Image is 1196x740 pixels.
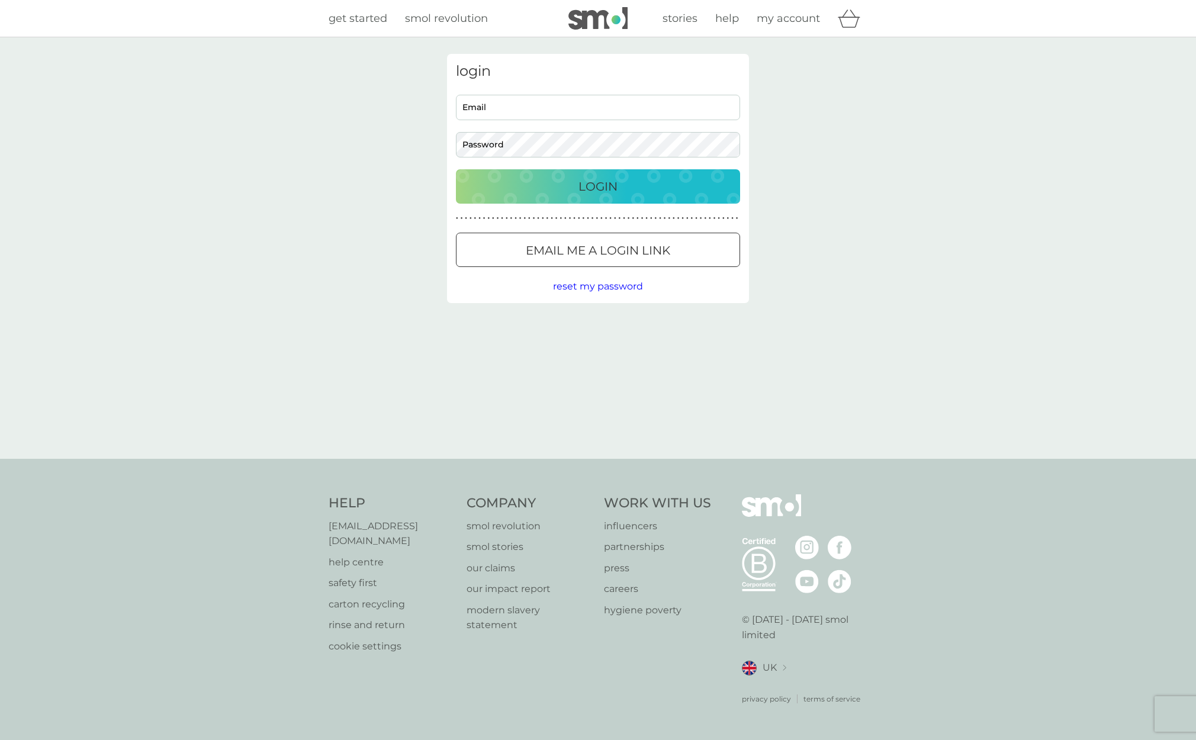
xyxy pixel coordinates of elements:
p: ● [713,215,716,221]
img: smol [568,7,628,30]
p: ● [461,215,463,221]
p: ● [506,215,508,221]
p: ● [632,215,634,221]
p: ● [587,215,589,221]
a: help centre [329,555,455,570]
p: ● [673,215,675,221]
span: my account [757,12,820,25]
p: ● [623,215,625,221]
p: ● [510,215,513,221]
p: ● [551,215,553,221]
span: smol revolution [405,12,488,25]
p: ● [546,215,549,221]
p: ● [470,215,472,221]
p: ● [519,215,522,221]
p: ● [650,215,652,221]
a: smol stories [467,539,593,555]
p: ● [695,215,697,221]
span: stories [663,12,697,25]
p: ● [600,215,603,221]
p: ● [573,215,576,221]
p: ● [727,215,729,221]
img: visit the smol Facebook page [828,536,851,559]
p: ● [609,215,612,221]
p: ● [456,215,458,221]
a: press [604,561,711,576]
p: ● [497,215,499,221]
a: safety first [329,575,455,591]
p: ● [555,215,558,221]
p: ● [614,215,616,221]
a: partnerships [604,539,711,555]
p: ● [591,215,594,221]
a: privacy policy [742,693,791,704]
a: modern slavery statement [467,603,593,633]
p: smol revolution [467,519,593,534]
p: ● [686,215,689,221]
p: © [DATE] - [DATE] smol limited [742,612,868,642]
a: my account [757,10,820,27]
a: hygiene poverty [604,603,711,618]
img: visit the smol Tiktok page [828,570,851,593]
p: ● [700,215,702,221]
a: our claims [467,561,593,576]
p: ● [659,215,661,221]
p: ● [596,215,598,221]
a: [EMAIL_ADDRESS][DOMAIN_NAME] [329,519,455,549]
p: ● [487,215,490,221]
p: ● [492,215,494,221]
p: ● [564,215,567,221]
p: ● [523,215,526,221]
p: ● [483,215,486,221]
div: basket [838,7,867,30]
a: our impact report [467,581,593,597]
p: ● [474,215,477,221]
img: UK flag [742,661,757,675]
a: careers [604,581,711,597]
button: Email me a login link [456,233,740,267]
h4: Work With Us [604,494,711,513]
p: ● [528,215,531,221]
p: ● [645,215,648,221]
h4: Company [467,494,593,513]
span: UK [763,660,777,675]
p: ● [605,215,607,221]
p: ● [578,215,580,221]
span: reset my password [553,281,643,292]
p: ● [641,215,644,221]
p: ● [668,215,670,221]
a: help [715,10,739,27]
a: cookie settings [329,639,455,654]
p: ● [731,215,734,221]
p: ● [655,215,657,221]
a: smol revolution [405,10,488,27]
p: Login [578,177,618,196]
p: ● [628,215,630,221]
p: ● [636,215,639,221]
img: visit the smol Instagram page [795,536,819,559]
a: rinse and return [329,617,455,633]
a: terms of service [803,693,860,704]
span: help [715,12,739,25]
a: carton recycling [329,597,455,612]
p: ● [722,215,725,221]
p: ● [691,215,693,221]
span: get started [329,12,387,25]
p: ● [465,215,467,221]
a: influencers [604,519,711,534]
h4: Help [329,494,455,513]
button: Login [456,169,740,204]
p: ● [709,215,711,221]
